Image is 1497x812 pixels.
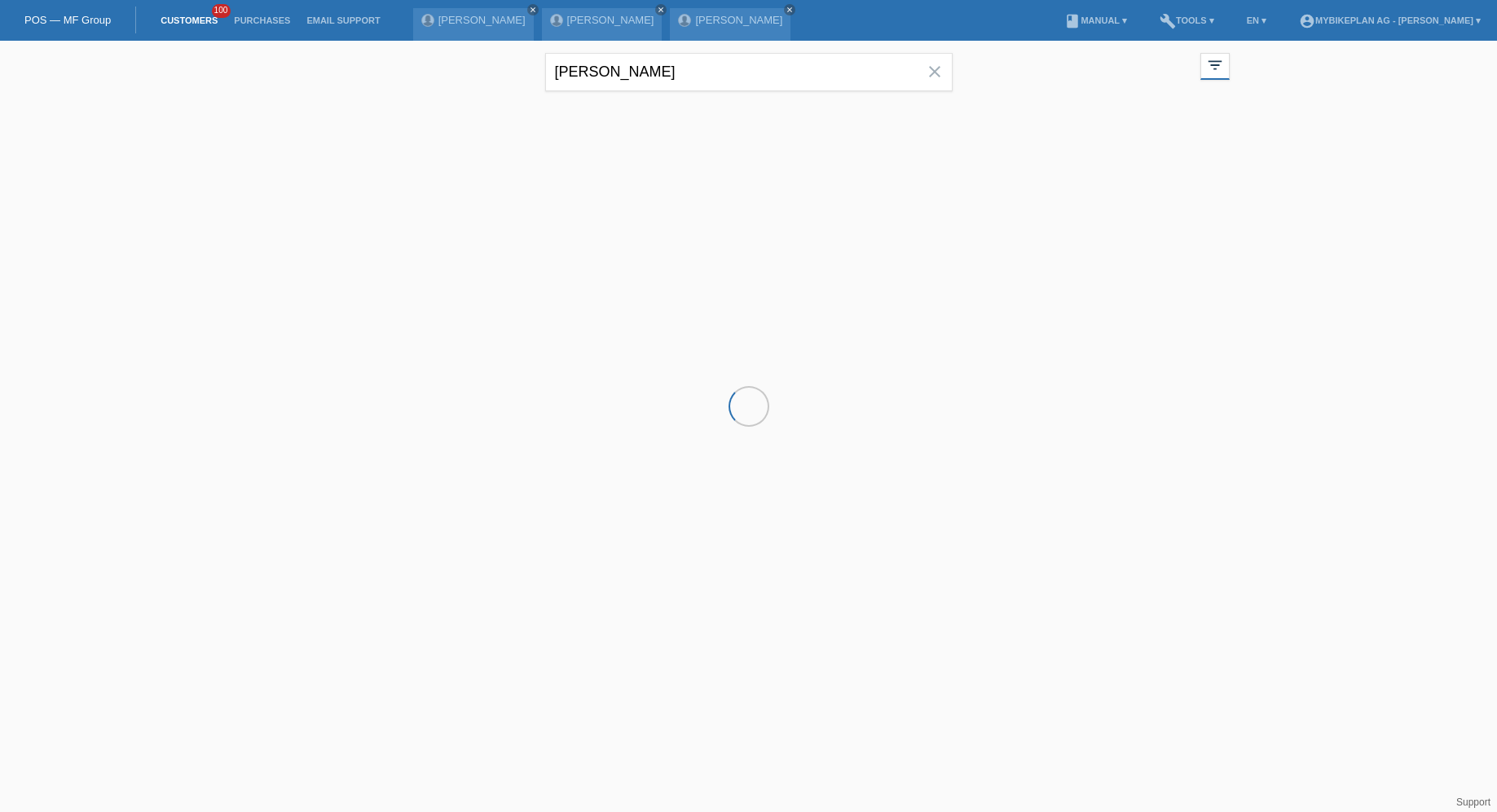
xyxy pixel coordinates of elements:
[1239,15,1275,25] a: EN ▾
[527,4,539,15] a: close
[1456,797,1490,808] a: Support
[657,6,665,14] i: close
[925,62,944,81] i: close
[567,14,654,26] a: [PERSON_NAME]
[1064,13,1081,29] i: book
[226,15,298,25] a: Purchases
[545,53,953,91] input: Search...
[1291,15,1489,25] a: account_circleMybikeplan AG - [PERSON_NAME] ▾
[1160,13,1176,29] i: build
[298,15,388,25] a: Email Support
[24,14,111,26] a: POS — MF Group
[695,14,782,26] a: [PERSON_NAME]
[655,4,667,15] a: close
[1299,13,1315,29] i: account_circle
[1206,56,1224,74] i: filter_list
[438,14,526,26] a: [PERSON_NAME]
[1056,15,1135,25] a: bookManual ▾
[152,15,226,25] a: Customers
[212,4,231,18] span: 100
[1151,15,1222,25] a: buildTools ▾
[786,6,794,14] i: close
[784,4,795,15] a: close
[529,6,537,14] i: close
